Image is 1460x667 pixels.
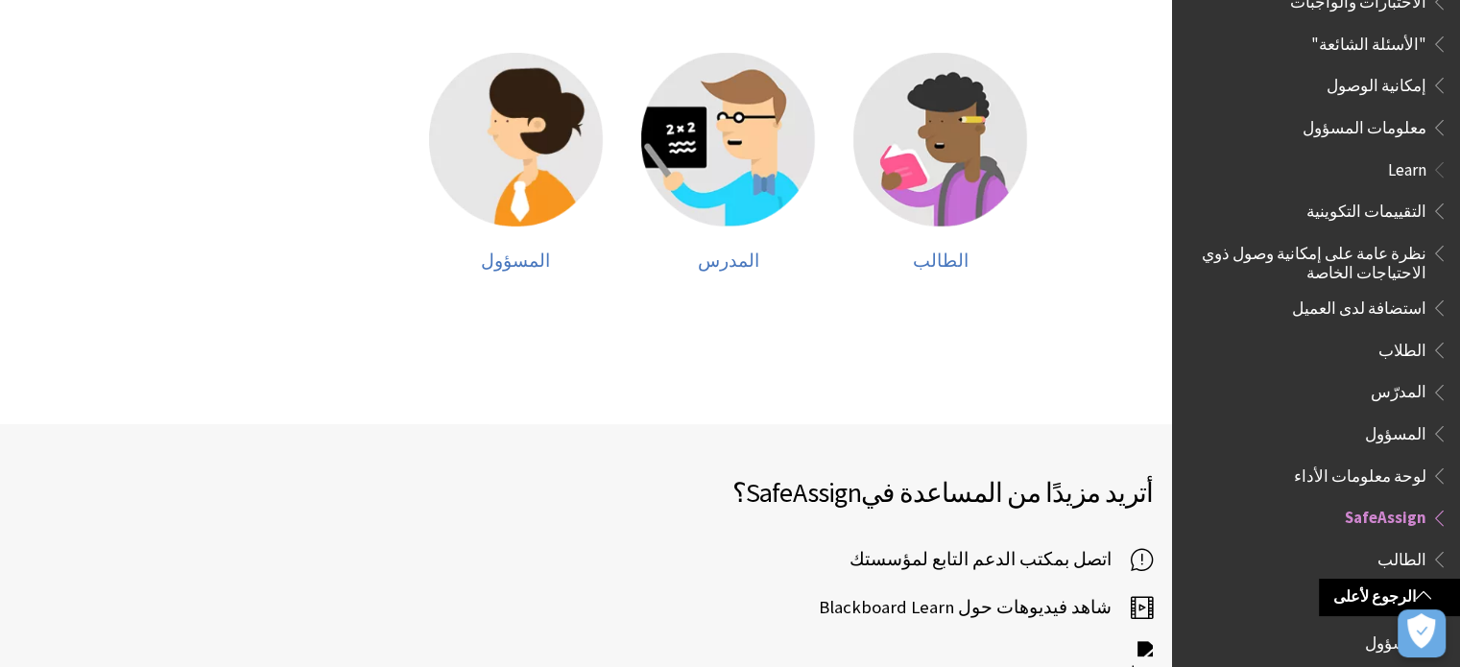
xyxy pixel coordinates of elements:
[1311,28,1426,54] span: "الأسئلة الشائعة"
[1371,376,1426,402] span: المدرّس
[746,475,861,510] span: SafeAssign
[1292,292,1426,318] span: استضافة لدى العميل
[1345,502,1426,528] span: SafeAssign
[698,250,759,272] span: المدرس
[1398,609,1446,657] button: فتح التفضيلات
[1195,237,1426,282] span: نظرة عامة على إمكانية وصول ذوي الاحتياجات الخاصة
[1377,543,1426,569] span: الطالب
[481,250,550,272] span: المسؤول
[641,53,815,226] img: مساعدة المدرس
[1184,502,1448,660] nav: Book outline for Blackboard SafeAssign
[1294,460,1426,486] span: لوحة معلومات الأداء
[850,545,1153,574] a: اتصل بمكتب الدعم التابع لمؤسستك
[1327,69,1426,95] span: إمكانية الوصول
[819,593,1153,622] a: شاهد فيديوهات حول Blackboard Learn
[853,53,1027,226] img: مساعدة الطالب
[1184,154,1448,492] nav: Book outline for Blackboard Learn Help
[1378,334,1426,360] span: الطلاب
[1365,627,1426,653] span: المسؤول
[853,53,1027,271] a: مساعدة الطالب الطالب
[1303,111,1426,137] span: معلومات المسؤول
[1388,154,1426,179] span: Learn
[1319,579,1460,614] a: الرجوع لأعلى
[850,545,1131,574] span: اتصل بمكتب الدعم التابع لمؤسستك
[1306,195,1426,221] span: التقييمات التكوينية
[913,250,969,272] span: الطالب
[429,53,603,271] a: مساعدة المسؤول المسؤول
[819,593,1131,622] span: شاهد فيديوهات حول Blackboard Learn
[429,53,603,226] img: مساعدة المسؤول
[1365,417,1426,443] span: المسؤول
[641,53,815,271] a: مساعدة المدرس المدرس
[586,472,1154,512] h2: أتريد مزيدًا من المساعدة في ؟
